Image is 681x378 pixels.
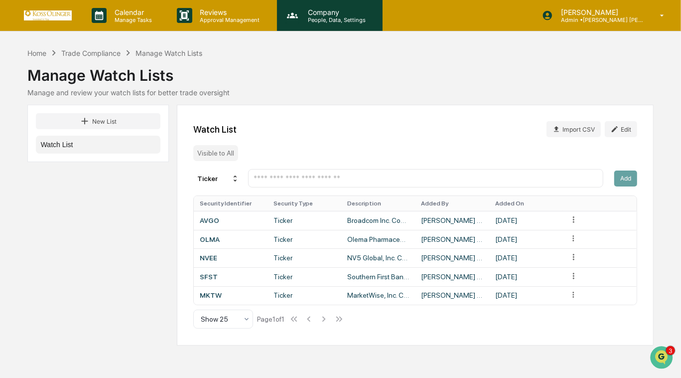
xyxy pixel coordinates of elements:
[88,135,109,143] span: [DATE]
[193,145,238,161] div: Visible to All
[10,126,26,142] img: Jack Rasmussen
[10,110,64,118] div: Past conversations
[341,286,415,305] td: MarketWise, Inc. Class A Common Stock
[341,211,415,230] td: Broadcom Inc. Common Stock
[10,76,28,94] img: 1746055101610-c473b297-6a78-478c-a979-82029cc54cd1
[489,230,563,249] td: [DATE]
[200,235,262,243] div: OLMA
[300,8,371,16] p: Company
[82,203,124,213] span: Attestations
[21,76,39,94] img: 8933085812038_c878075ebb4cc5468115_72.jpg
[20,163,28,171] img: 1746055101610-c473b297-6a78-478c-a979-82029cc54cd1
[20,136,28,144] img: 1746055101610-c473b297-6a78-478c-a979-82029cc54cd1
[614,171,637,187] button: Add
[415,248,489,267] td: [PERSON_NAME] ([PERSON_NAME])
[6,218,67,236] a: 🔎Data Lookup
[200,273,262,281] div: SFST
[36,136,160,154] button: Watch List
[192,16,265,23] p: Approval Management
[70,246,121,254] a: Powered byPylon
[107,8,157,16] p: Calendar
[27,58,654,84] div: Manage Watch Lists
[200,254,262,262] div: NVEE
[88,162,109,170] span: [DATE]
[31,135,81,143] span: [PERSON_NAME]
[415,211,489,230] td: [PERSON_NAME] ([PERSON_NAME])
[489,196,563,211] th: Added On
[268,211,341,230] td: Ticker
[68,199,128,217] a: 🗄️Attestations
[72,204,80,212] div: 🗄️
[489,248,563,267] td: [DATE]
[257,315,284,323] div: Page 1 of 1
[268,248,341,267] td: Ticker
[31,162,81,170] span: [PERSON_NAME]
[10,153,26,169] img: Jack Rasmussen
[20,222,63,232] span: Data Lookup
[489,286,563,305] td: [DATE]
[36,113,160,129] button: New List
[268,196,341,211] th: Security Type
[546,121,601,137] button: Import CSV
[83,162,86,170] span: •
[24,10,72,20] img: logo
[200,291,262,299] div: MKTW
[154,108,181,120] button: See all
[415,230,489,249] td: [PERSON_NAME] ([PERSON_NAME])
[6,199,68,217] a: 🖐️Preclearance
[489,211,563,230] td: [DATE]
[10,223,18,231] div: 🔎
[200,216,262,224] div: AVGO
[605,121,637,137] button: Edit
[61,49,121,57] div: Trade Compliance
[415,196,489,211] th: Added By
[10,20,181,36] p: How can we help?
[489,267,563,286] td: [DATE]
[27,49,46,57] div: Home
[192,8,265,16] p: Reviews
[45,86,137,94] div: We're available if you need us!
[10,204,18,212] div: 🖐️
[341,267,415,286] td: Southern First Bancshares, Inc.
[553,8,646,16] p: [PERSON_NAME]
[341,248,415,267] td: NV5 Global, Inc. Common Stock
[27,88,654,97] div: Manage and review your watch lists for better trade oversight
[193,124,237,135] div: Watch List
[169,79,181,91] button: Start new chat
[26,45,164,55] input: Clear
[415,286,489,305] td: [PERSON_NAME] ([PERSON_NAME])
[415,267,489,286] td: [PERSON_NAME] ([PERSON_NAME])
[45,76,163,86] div: Start new chat
[553,16,646,23] p: Admin • [PERSON_NAME] [PERSON_NAME] Consulting, LLC
[300,16,371,23] p: People, Data, Settings
[99,247,121,254] span: Pylon
[83,135,86,143] span: •
[268,230,341,249] td: Ticker
[341,196,415,211] th: Description
[107,16,157,23] p: Manage Tasks
[649,345,676,372] iframe: Open customer support
[341,230,415,249] td: Olema Pharmaceuticals, Inc. Common Stock
[194,196,268,211] th: Security Identifier
[268,286,341,305] td: Ticker
[20,203,64,213] span: Preclearance
[268,267,341,286] td: Ticker
[136,49,202,57] div: Manage Watch Lists
[193,171,243,187] div: Ticker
